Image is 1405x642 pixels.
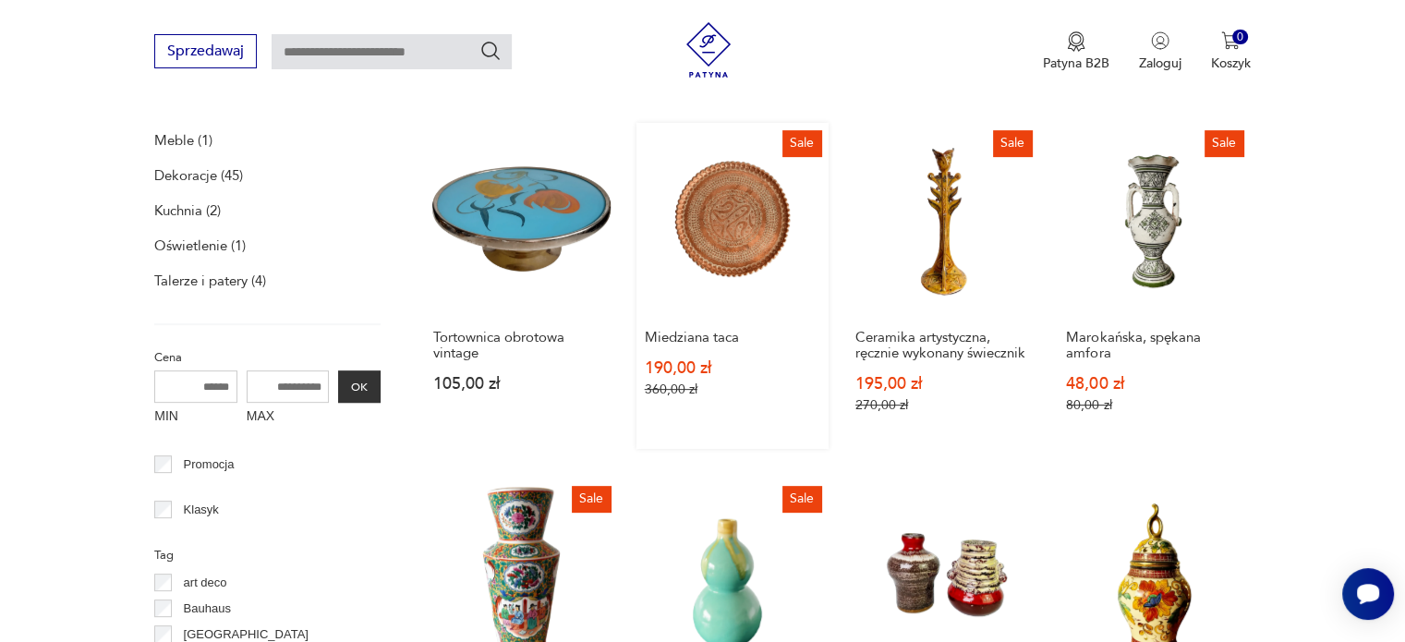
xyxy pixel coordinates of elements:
img: Ikona koszyka [1221,31,1240,50]
p: 80,00 zł [1066,397,1241,413]
p: Patyna B2B [1043,55,1109,72]
a: Ikona medaluPatyna B2B [1043,31,1109,72]
a: SaleCeramika artystyczna, ręcznie wykonany świecznikCeramika artystyczna, ręcznie wykonany świecz... [847,123,1039,449]
button: Patyna B2B [1043,31,1109,72]
h3: Ceramika artystyczna, ręcznie wykonany świecznik [855,330,1031,361]
p: 48,00 zł [1066,376,1241,392]
a: Oświetlenie (1) [154,233,246,259]
p: 190,00 zł [645,360,820,376]
a: Kuchnia (2) [154,198,221,224]
button: 0Koszyk [1211,31,1251,72]
button: Zaloguj [1139,31,1181,72]
img: Patyna - sklep z meblami i dekoracjami vintage [681,22,736,78]
img: Ikonka użytkownika [1151,31,1169,50]
h3: Marokańska, spękana amfora [1066,330,1241,361]
p: 270,00 zł [855,397,1031,413]
p: 105,00 zł [433,376,609,392]
p: Tag [154,545,381,565]
a: SaleMarokańska, spękana amforaMarokańska, spękana amfora48,00 zł80,00 zł [1058,123,1250,449]
p: Bauhaus [184,599,231,619]
h3: Tortownica obrotowa vintage [433,330,609,361]
label: MIN [154,403,237,432]
div: 0 [1232,30,1248,45]
h3: Miedziana taca [645,330,820,345]
p: Cena [154,347,381,368]
button: OK [338,370,381,403]
a: Tortownica obrotowa vintageTortownica obrotowa vintage105,00 zł [425,123,617,449]
p: Koszyk [1211,55,1251,72]
p: Klasyk [184,500,219,520]
img: Ikona medalu [1067,31,1085,52]
p: 195,00 zł [855,376,1031,392]
a: Dekoracje (45) [154,163,243,188]
p: Zaloguj [1139,55,1181,72]
button: Sprzedawaj [154,34,257,68]
a: Sprzedawaj [154,46,257,59]
iframe: Smartsupp widget button [1342,568,1394,620]
p: art deco [184,573,227,593]
a: Meble (1) [154,127,212,153]
p: 360,00 zł [645,382,820,397]
label: MAX [247,403,330,432]
button: Szukaj [479,40,502,62]
p: Promocja [184,454,235,475]
a: Talerze i patery (4) [154,268,266,294]
a: SaleMiedziana tacaMiedziana taca190,00 zł360,00 zł [636,123,829,449]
